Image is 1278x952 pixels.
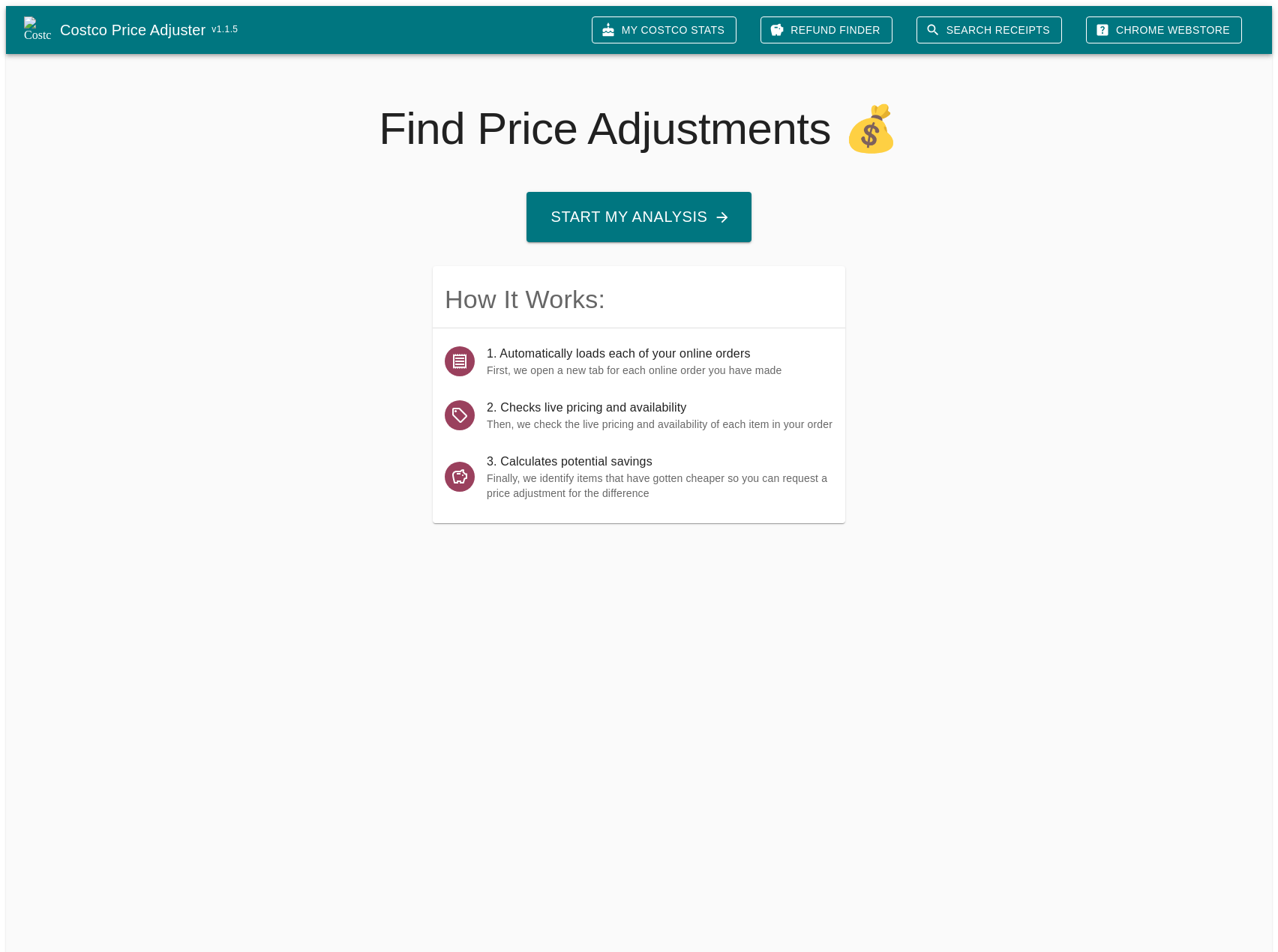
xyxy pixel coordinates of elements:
a: My Costco Stats [592,16,736,44]
span: v 1.1.5 [211,22,238,37]
p: Then, we check the live pricing and availability of each item in your order [487,417,833,432]
a: Search Receipts [916,16,1062,44]
span: 3. Calculates potential savings [487,453,833,471]
p: First, we open a new tab for each online order you have made [487,363,833,378]
a: Refund Finder [760,16,892,44]
h2: Find Price Adjustments 💰 [219,102,1059,156]
span: 2. Checks live pricing and availability [487,399,833,417]
img: Costco Price Adjuster [24,16,51,43]
p: Finally, we identify items that have gotten cheaper so you can request a price adjustment for the... [487,471,833,501]
h4: How It Works: [445,284,833,316]
a: Chrome Webstore [1086,16,1242,44]
span: 1. Automatically loads each of your online orders [487,345,833,363]
a: Costco Price Adjuster v1.1.5 [60,18,580,42]
button: Start My Analysis [526,192,751,242]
